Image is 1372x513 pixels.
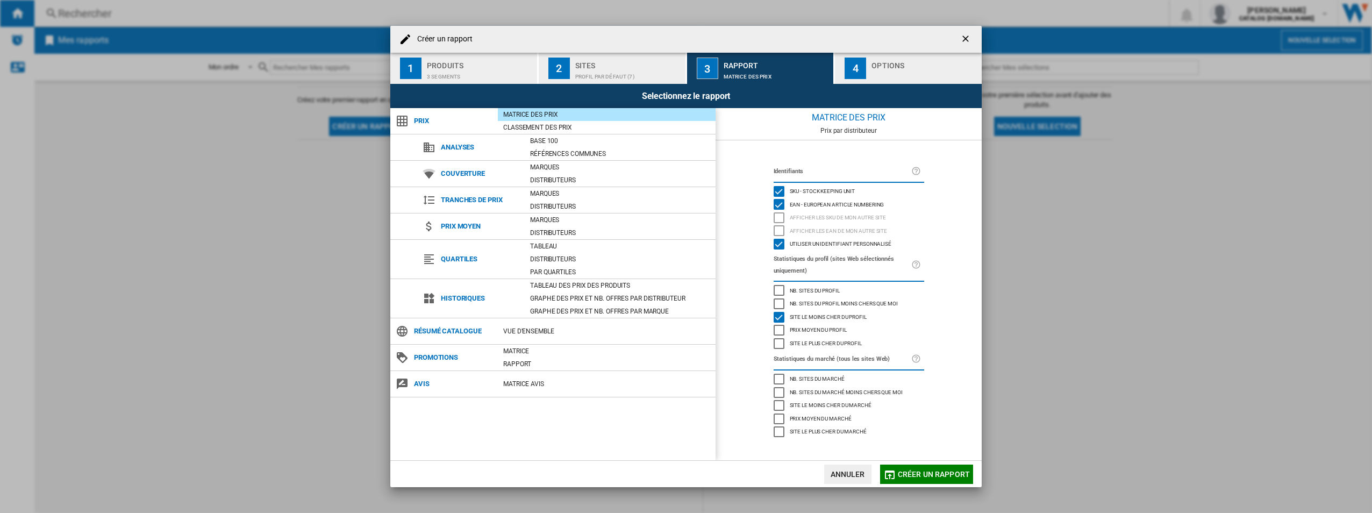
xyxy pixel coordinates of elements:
[790,374,845,382] span: Nb. sites du marché
[525,254,716,265] div: Distributeurs
[525,188,716,199] div: Marques
[525,280,716,291] div: Tableau des prix des produits
[724,68,830,80] div: Matrice des prix
[539,53,687,84] button: 2 Sites Profil par défaut (7)
[435,219,525,234] span: Prix moyen
[774,297,924,311] md-checkbox: Nb. sites du profil moins chers que moi
[790,401,871,408] span: Site le moins cher du marché
[575,68,681,80] div: Profil par défaut (7)
[412,34,473,45] h4: Créer un rapport
[790,213,887,220] span: Afficher les SKU de mon autre site
[774,253,911,277] label: Statistiques du profil (sites Web sélectionnés uniquement)
[525,227,716,238] div: Distributeurs
[435,252,525,267] span: Quartiles
[774,166,911,177] label: Identifiants
[774,337,924,350] md-checkbox: Site le plus cher du profil
[525,162,716,173] div: Marques
[427,57,533,68] div: Produits
[824,465,871,484] button: Annuler
[790,299,898,307] span: Nb. sites du profil moins chers que moi
[498,379,716,389] div: Matrice AVIS
[774,185,924,198] md-checkbox: SKU - Stock Keeping Unit
[498,346,716,357] div: Matrice
[409,376,498,391] span: Avis
[774,284,924,297] md-checkbox: Nb. sites du profil
[427,68,533,80] div: 3 segments
[525,215,716,225] div: Marques
[956,28,977,50] button: getI18NText('BUTTONS.CLOSE_DIALOG')
[435,166,525,181] span: Couverture
[835,53,982,84] button: 4 Options
[390,53,538,84] button: 1 Produits 3 segments
[790,312,867,320] span: Site le moins cher du profil
[871,57,977,68] div: Options
[774,224,924,238] md-checkbox: Afficher les EAN de mon autre site
[498,109,716,120] div: Matrice des prix
[790,414,852,422] span: Prix moyen du marché
[790,200,884,208] span: EAN - European Article Numbering
[525,148,716,159] div: Références communes
[790,388,903,395] span: Nb. sites du marché moins chers que moi
[790,226,888,234] span: Afficher les EAN de mon autre site
[774,211,924,225] md-checkbox: Afficher les SKU de mon autre site
[498,326,716,337] div: Vue d'ensemble
[790,187,855,194] span: SKU - Stock Keeping Unit
[697,58,718,79] div: 3
[498,122,716,133] div: Classement des prix
[687,53,835,84] button: 3 Rapport Matrice des prix
[409,350,498,365] span: Promotions
[960,33,973,46] ng-md-icon: getI18NText('BUTTONS.CLOSE_DIALOG')
[716,108,982,127] div: Matrice des prix
[575,57,681,68] div: Sites
[774,238,924,251] md-checkbox: Utiliser un identifiant personnalisé
[774,399,924,412] md-checkbox: Site le moins cher du marché
[435,291,525,306] span: Historiques
[845,58,866,79] div: 4
[409,113,498,129] span: Prix
[390,84,982,108] div: Selectionnez le rapport
[525,175,716,186] div: Distributeurs
[880,465,973,484] button: Créer un rapport
[525,136,716,146] div: Base 100
[774,373,924,386] md-checkbox: Nb. sites du marché
[525,241,716,252] div: Tableau
[774,412,924,425] md-checkbox: Prix moyen du marché
[435,193,525,208] span: Tranches de prix
[774,425,924,439] md-checkbox: Site le plus cher du marché
[898,470,970,479] span: Créer un rapport
[790,427,867,434] span: Site le plus cher du marché
[498,359,716,369] div: Rapport
[525,306,716,317] div: Graphe des prix et nb. offres par marque
[774,198,924,211] md-checkbox: EAN - European Article Numbering
[774,324,924,337] md-checkbox: Prix moyen du profil
[790,286,840,294] span: Nb. sites du profil
[790,339,862,346] span: Site le plus cher du profil
[774,386,924,399] md-checkbox: Nb. sites du marché moins chers que moi
[548,58,570,79] div: 2
[774,353,911,365] label: Statistiques du marché (tous les sites Web)
[716,127,982,134] div: Prix par distributeur
[409,324,498,339] span: Résumé catalogue
[525,201,716,212] div: Distributeurs
[774,310,924,324] md-checkbox: Site le moins cher du profil
[525,267,716,277] div: Par quartiles
[435,140,525,155] span: Analyses
[790,325,847,333] span: Prix moyen du profil
[400,58,421,79] div: 1
[790,239,891,247] span: Utiliser un identifiant personnalisé
[724,57,830,68] div: Rapport
[525,293,716,304] div: Graphe des prix et nb. offres par distributeur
